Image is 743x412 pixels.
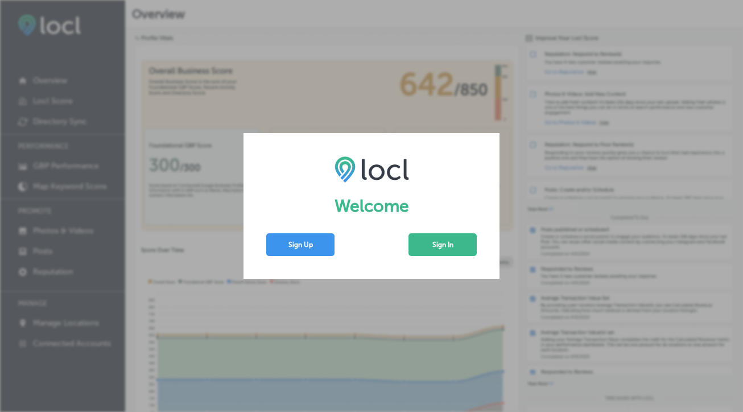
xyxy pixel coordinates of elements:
button: Sign In [408,233,477,256]
h1: Welcome [266,196,477,216]
button: Sign Up [266,233,335,256]
img: LOCL logo [335,156,409,182]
